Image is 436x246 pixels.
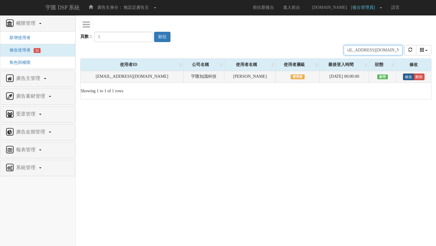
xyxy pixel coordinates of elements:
span: Showing 1 to 1 of 1 rows [81,89,124,93]
a: 系統管理 [5,163,71,173]
input: Search [344,45,403,55]
button: 前往 [154,32,170,42]
span: 廣告主身分： [97,5,123,10]
div: 公司名稱 [184,59,224,71]
a: 修改 [403,74,414,80]
div: 使用者ID [81,59,183,71]
span: [後台管理員] [351,5,378,10]
td: [EMAIL_ADDRESS][DOMAIN_NAME] [81,71,183,83]
a: 廣告走期管理 [5,127,71,137]
div: 使用者名稱 [224,59,276,71]
a: 角色與權限 [5,60,31,65]
td: [DATE] 00:00:00 [319,71,369,83]
a: 新增使用者 [5,35,31,40]
a: 廣告素材管理 [5,92,71,101]
span: 受眾管理 [15,111,38,116]
span: 廣告主管理 [15,76,43,81]
span: 啟用 [377,74,388,79]
a: 修改使用者 [5,48,31,52]
span: 系統管理 [15,165,38,170]
a: 報表管理 [5,145,71,155]
a: 權限管理 [5,19,71,28]
a: 廣告主管理 [5,74,71,84]
label: 頁數： [80,34,93,40]
button: refresh [404,45,416,55]
span: 無設定廣告主 [124,5,149,10]
a: 受眾管理 [5,110,71,119]
td: [PERSON_NAME] [224,71,276,83]
span: 廣告素材管理 [15,93,48,99]
span: 22 [34,48,41,53]
div: 狀態 [369,59,396,71]
div: 最後登入時間 [320,59,369,71]
span: [DOMAIN_NAME] [309,5,350,10]
span: 管理者 [291,74,305,79]
span: 權限管理 [15,21,38,26]
td: 宇匯知識科技 [183,71,224,83]
div: 修改 [396,59,431,71]
div: Columns [416,45,432,55]
span: 廣告走期管理 [15,129,48,134]
span: 報表管理 [15,147,38,152]
a: 刪除 [414,74,424,80]
div: 使用者層級 [276,59,319,71]
button: columns [416,45,432,55]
